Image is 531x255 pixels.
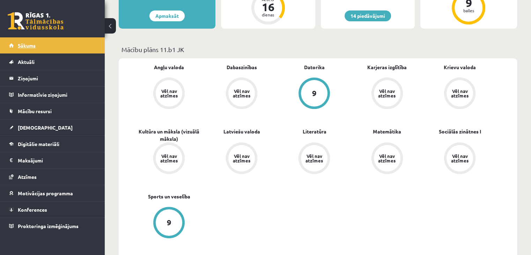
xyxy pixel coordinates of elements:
span: Konferences [18,206,47,213]
div: Vēl nav atzīmes [377,89,397,98]
a: Vēl nav atzīmes [423,143,496,175]
span: Digitālie materiāli [18,141,59,147]
div: dienas [258,13,279,17]
div: Vēl nav atzīmes [232,89,251,98]
a: Konferences [9,202,96,218]
a: [DEMOGRAPHIC_DATA] [9,119,96,136]
a: Ziņojumi [9,70,96,86]
span: [DEMOGRAPHIC_DATA] [18,124,73,131]
a: Proktoringa izmēģinājums [9,218,96,234]
div: Vēl nav atzīmes [377,154,397,163]
a: Matemātika [373,128,401,135]
legend: Maksājumi [18,152,96,168]
div: Vēl nav atzīmes [159,154,179,163]
a: Vēl nav atzīmes [423,78,496,110]
a: Vēl nav atzīmes [351,78,423,110]
a: Dabaszinības [227,64,257,71]
div: Vēl nav atzīmes [159,89,179,98]
span: Atzīmes [18,174,37,180]
a: Angļu valoda [154,64,184,71]
a: Datorika [304,64,325,71]
a: Sports un veselība [148,193,190,200]
a: Vēl nav atzīmes [278,143,351,175]
div: 16 [258,1,279,13]
a: Latviešu valoda [223,128,260,135]
a: Mācību resursi [9,103,96,119]
a: Rīgas 1. Tālmācības vidusskola [8,12,64,30]
a: Apmaksāt [149,10,185,21]
span: Proktoringa izmēģinājums [18,223,79,229]
a: Sociālās zinātnes I [438,128,481,135]
legend: Ziņojumi [18,70,96,86]
a: Vēl nav atzīmes [133,143,205,175]
div: Vēl nav atzīmes [450,89,470,98]
div: 9 [167,219,171,226]
a: Vēl nav atzīmes [133,78,205,110]
a: Kultūra un māksla (vizuālā māksla) [133,128,205,143]
legend: Informatīvie ziņojumi [18,87,96,103]
span: Aktuāli [18,59,35,65]
span: Mācību resursi [18,108,52,114]
div: Vēl nav atzīmes [450,154,470,163]
a: Aktuāli [9,54,96,70]
a: 9 [133,207,205,240]
div: Vēl nav atzīmes [304,154,324,163]
p: Mācību plāns 11.b1 JK [121,45,514,54]
a: Vēl nav atzīmes [205,143,278,175]
a: Atzīmes [9,169,96,185]
div: 9 [312,89,317,97]
span: Sākums [18,42,36,49]
a: Informatīvie ziņojumi [9,87,96,103]
a: 14 piedāvājumi [345,10,391,21]
div: balles [458,8,479,13]
a: Vēl nav atzīmes [351,143,423,175]
a: Sākums [9,37,96,53]
a: Karjeras izglītība [367,64,407,71]
a: Krievu valoda [444,64,476,71]
a: 9 [278,78,351,110]
a: Literatūra [302,128,326,135]
a: Motivācijas programma [9,185,96,201]
div: Vēl nav atzīmes [232,154,251,163]
span: Motivācijas programma [18,190,73,196]
a: Digitālie materiāli [9,136,96,152]
a: Vēl nav atzīmes [205,78,278,110]
a: Maksājumi [9,152,96,168]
